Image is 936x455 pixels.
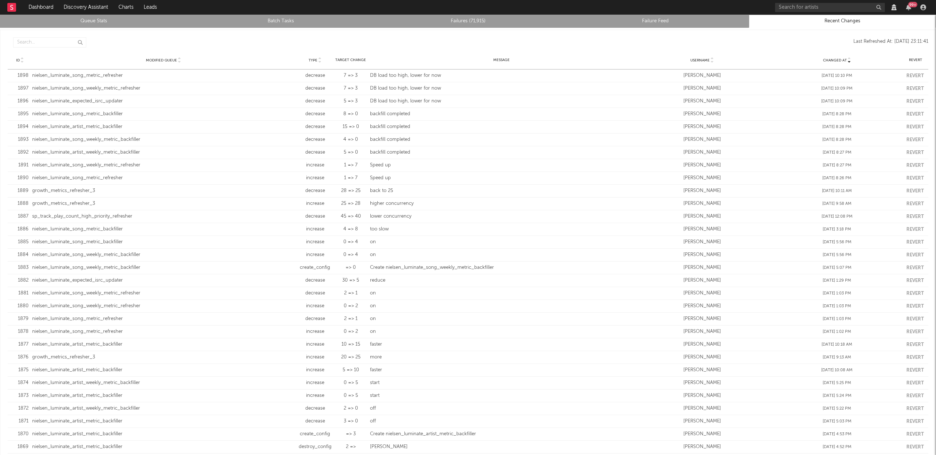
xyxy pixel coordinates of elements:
[335,430,366,438] div: => 3
[636,72,767,79] div: [PERSON_NAME]
[11,110,29,118] div: 1895
[906,138,924,142] button: Revert
[370,443,633,451] div: [PERSON_NAME]
[11,149,29,156] div: 1892
[906,394,924,398] button: Revert
[32,418,295,425] div: nielsen_luminate_artist_metric_backfiller
[299,443,332,451] div: destroy_config
[636,264,767,271] div: [PERSON_NAME]
[636,405,767,412] div: [PERSON_NAME]
[4,17,183,26] a: Queue Stats
[11,341,29,348] div: 1877
[771,329,903,335] div: [DATE] 1:02 PM
[335,98,366,105] div: 5 => 3
[335,264,366,271] div: => 0
[299,136,332,143] div: decrease
[299,430,332,438] div: create_config
[771,86,903,92] div: [DATE] 10:09 PM
[908,2,917,7] div: 99 +
[906,86,924,91] button: Revert
[299,418,332,425] div: decrease
[32,149,295,156] div: nielsen_luminate_artist_weekly_metric_backfiller
[11,277,29,284] div: 1882
[771,188,903,194] div: [DATE] 10:11 AM
[11,354,29,361] div: 1876
[906,432,924,437] button: Revert
[32,226,295,233] div: nielsen_luminate_song_metric_backfiller
[299,174,332,182] div: increase
[370,162,633,169] div: Speed up
[11,430,29,438] div: 1870
[335,290,366,297] div: 2 => 1
[370,251,633,259] div: on
[335,277,366,284] div: 30 => 5
[636,149,767,156] div: [PERSON_NAME]
[32,315,295,323] div: nielsen_luminate_song_metric_refresher
[906,317,924,321] button: Revert
[771,150,903,156] div: [DATE] 8:27 PM
[11,200,29,207] div: 1888
[299,277,332,284] div: decrease
[906,381,924,386] button: Revert
[906,342,924,347] button: Revert
[32,98,295,105] div: nielsen_luminate_expected_isrc_updater
[636,174,767,182] div: [PERSON_NAME]
[335,302,366,310] div: 0 => 2
[636,123,767,131] div: [PERSON_NAME]
[32,443,295,451] div: nielsen_luminate_artist_metric_backfiller
[11,366,29,374] div: 1875
[636,290,767,297] div: [PERSON_NAME]
[906,291,924,296] button: Revert
[335,251,366,259] div: 0 => 4
[299,162,332,169] div: increase
[335,443,366,451] div: 2 =>
[636,366,767,374] div: [PERSON_NAME]
[11,328,29,335] div: 1878
[299,110,332,118] div: decrease
[906,202,924,206] button: Revert
[636,418,767,425] div: [PERSON_NAME]
[771,406,903,412] div: [DATE] 5:22 PM
[335,341,366,348] div: 10 => 15
[771,342,903,348] div: [DATE] 10:18 AM
[370,315,633,323] div: on
[906,330,924,334] button: Revert
[370,264,633,271] div: Create nielsen_luminate_song_weekly_metric_backfiller
[32,213,295,220] div: sp_track_play_count_high_priority_refresher
[299,213,332,220] div: decrease
[335,187,366,195] div: 28 => 25
[566,17,745,26] a: Failure Feed
[11,238,29,246] div: 1885
[32,264,295,271] div: nielsen_luminate_song_weekly_metric_backfiller
[636,430,767,438] div: [PERSON_NAME]
[11,379,29,387] div: 1874
[823,58,847,63] span: Changed At
[906,240,924,245] button: Revert
[771,73,903,79] div: [DATE] 10:10 PM
[335,123,366,131] div: 15 => 0
[299,290,332,297] div: decrease
[11,85,29,92] div: 1897
[32,123,295,131] div: nielsen_luminate_artist_metric_backfiller
[370,85,633,92] div: DB load too high, lower for now
[299,98,332,105] div: decrease
[299,341,332,348] div: increase
[636,200,767,207] div: [PERSON_NAME]
[335,328,366,335] div: 0 => 2
[11,123,29,131] div: 1894
[32,110,295,118] div: nielsen_luminate_song_metric_backfiller
[299,85,332,92] div: decrease
[771,278,903,284] div: [DATE] 1:29 PM
[32,392,295,399] div: nielsen_luminate_artist_metric_backfiller
[32,85,295,92] div: nielsen_luminate_song_weekly_metric_refresher
[771,393,903,399] div: [DATE] 5:24 PM
[335,418,366,425] div: 3 => 0
[771,367,903,373] div: [DATE] 10:08 AM
[906,368,924,373] button: Revert
[299,328,332,335] div: increase
[299,354,332,361] div: increase
[771,290,903,297] div: [DATE] 1:03 PM
[771,252,903,258] div: [DATE] 5:56 PM
[636,213,767,220] div: [PERSON_NAME]
[906,4,911,10] button: 99+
